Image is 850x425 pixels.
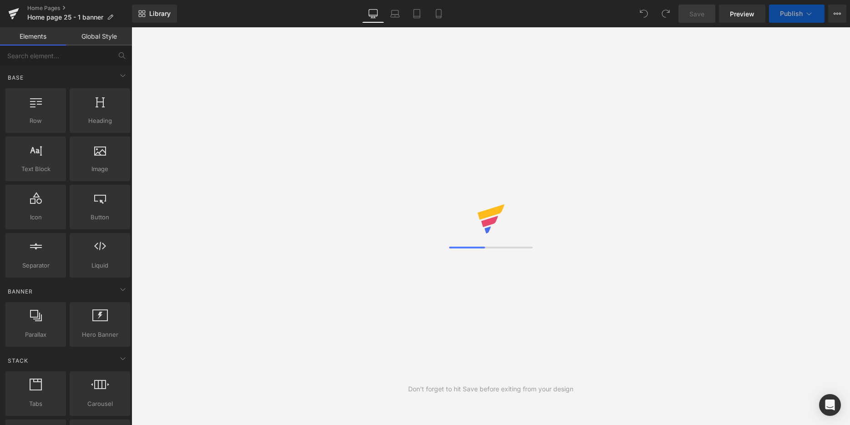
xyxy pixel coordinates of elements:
a: Mobile [428,5,450,23]
span: Button [72,212,127,222]
button: Undo [635,5,653,23]
span: Preview [730,9,754,19]
span: Hero Banner [72,330,127,339]
span: Save [689,9,704,19]
span: Icon [8,212,63,222]
button: Redo [657,5,675,23]
div: Don't forget to hit Save before exiting from your design [408,384,573,394]
a: Tablet [406,5,428,23]
a: Desktop [362,5,384,23]
div: Open Intercom Messenger [819,394,841,416]
span: Tabs [8,399,63,409]
button: Publish [769,5,825,23]
span: Home page 25 - 1 banner [27,14,103,21]
span: Base [7,73,25,82]
span: Banner [7,287,34,296]
span: Row [8,116,63,126]
span: Publish [780,10,803,17]
span: Heading [72,116,127,126]
a: Global Style [66,27,132,46]
span: Text Block [8,164,63,174]
a: Preview [719,5,765,23]
span: Liquid [72,261,127,270]
a: New Library [132,5,177,23]
span: Image [72,164,127,174]
span: Carousel [72,399,127,409]
button: More [828,5,846,23]
span: Library [149,10,171,18]
span: Stack [7,356,29,365]
span: Separator [8,261,63,270]
a: Home Pages [27,5,132,12]
a: Laptop [384,5,406,23]
span: Parallax [8,330,63,339]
